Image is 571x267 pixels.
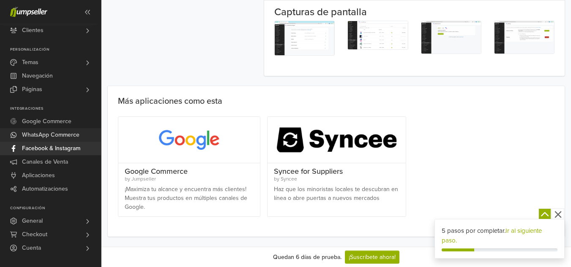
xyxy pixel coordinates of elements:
span: Syncee for Suppliers [274,167,343,176]
span: Facebook & Instagram [22,142,80,155]
span: Aplicaciones [22,169,55,182]
a: ¡Suscríbete ahora! [345,251,399,264]
div: by Syncee [274,175,399,183]
a: Google Commerceby Jumpseller¡Maximiza tu alcance y encuentra más clientes! Muestra tus productos ... [118,117,260,216]
div: by Jumpseller [125,175,254,183]
span: Checkout [22,228,47,241]
span: Navegación [22,69,53,83]
span: Páginas [22,83,42,96]
span: Temas [22,56,38,69]
span: Clientes [22,24,44,37]
div: Quedan 6 días de prueba. [273,253,342,262]
span: Google Commerce [125,167,188,176]
img: fb-01.png [275,21,334,55]
a: Ir al siguiente paso. [442,227,542,244]
p: Configuración [10,206,101,211]
h2: Capturas de pantalla [274,7,555,17]
img: fb-04.png [495,21,554,54]
span: WhatsApp Commerce [22,128,79,142]
p: Personalización [10,47,101,52]
div: 5 pasos por completar. [442,226,557,245]
span: Google Commerce [22,115,71,128]
span: General [22,214,43,228]
span: Automatizaciones [22,182,68,196]
div: ¡Maximiza tu alcance y encuentra más clientes! Muestra tus productos en múltiples canales de Google. [125,185,254,212]
img: fb-02.png [348,21,407,49]
h5: Más aplicaciones como esta [118,96,555,106]
p: Integraciones [10,106,101,111]
div: Haz que los minoristas locales te descubran en línea o abre puertas a nuevos mercados [274,185,399,212]
span: Canales de Venta [22,155,68,169]
a: Syncee for Suppliersby SynceeHaz que los minoristas locales te descubran en línea o abre puertas ... [268,117,406,216]
span: Cuenta [22,241,41,255]
img: fb-03.png [421,21,481,54]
